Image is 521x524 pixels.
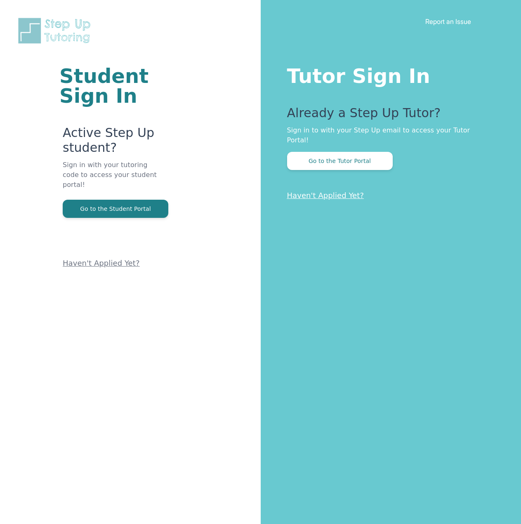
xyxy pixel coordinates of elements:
a: Report an Issue [425,17,471,26]
button: Go to the Student Portal [63,200,168,218]
h1: Tutor Sign In [287,63,488,86]
p: Active Step Up student? [63,125,162,160]
a: Go to the Student Portal [63,205,168,212]
img: Step Up Tutoring horizontal logo [17,17,96,45]
p: Sign in to with your Step Up email to access your Tutor Portal! [287,125,488,145]
p: Sign in with your tutoring code to access your student portal! [63,160,162,200]
a: Haven't Applied Yet? [287,191,364,200]
h1: Student Sign In [59,66,162,106]
button: Go to the Tutor Portal [287,152,393,170]
p: Already a Step Up Tutor? [287,106,488,125]
a: Go to the Tutor Portal [287,157,393,165]
a: Haven't Applied Yet? [63,259,140,267]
